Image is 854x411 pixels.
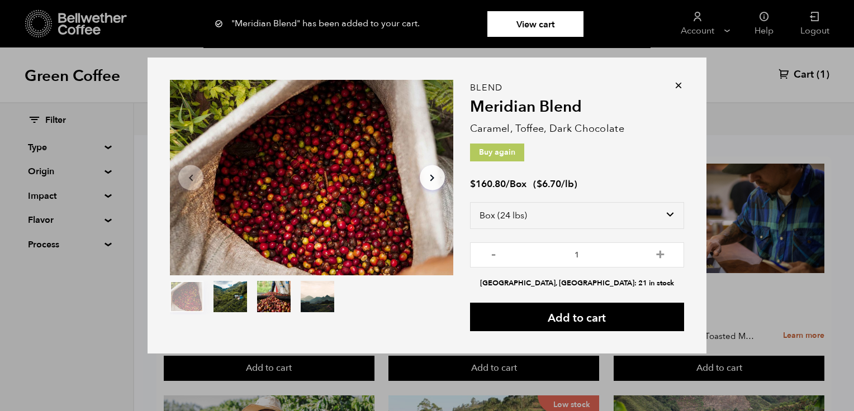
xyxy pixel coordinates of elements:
[537,178,542,190] span: $
[470,303,684,331] button: Add to cart
[510,178,526,190] span: Box
[653,248,667,259] button: +
[470,98,684,117] h2: Meridian Blend
[470,144,524,161] p: Buy again
[470,278,684,289] li: [GEOGRAPHIC_DATA], [GEOGRAPHIC_DATA]: 21 in stock
[537,178,561,190] bdi: 6.70
[506,178,510,190] span: /
[470,121,684,136] p: Caramel, Toffee, Dark Chocolate
[487,248,501,259] button: -
[561,178,574,190] span: /lb
[470,178,476,190] span: $
[533,178,577,190] span: ( )
[470,178,506,190] bdi: 160.80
